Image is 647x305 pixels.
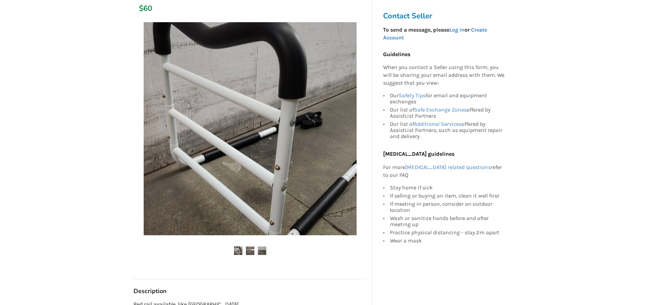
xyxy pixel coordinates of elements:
[246,247,254,255] img: bed assist rail-bed assist rail-bedroom equipment-vancouver-assistlist-listing
[390,120,505,139] div: Our list of offered by AssistList Partners, such as equipment repair and delivery
[390,185,505,192] div: Stay home if sick
[405,164,491,170] a: [MEDICAL_DATA] related questions
[139,4,143,13] div: $60
[133,287,367,295] h3: Description
[390,228,505,237] div: Practice physical distancing - stay 2m apart
[390,200,505,214] div: If meeting in person, consider an outdoor location
[390,192,505,200] div: If selling or buying an item, clean it well first
[383,11,508,21] h3: Contact Seller
[383,51,410,57] b: Guidelines
[383,164,505,179] p: For more refer to our FAQ
[390,237,505,244] div: Wear a mask
[234,247,242,255] img: bed assist rail-bed assist rail-bedroom equipment-vancouver-assistlist-listing
[258,247,266,255] img: bed assist rail-bed assist rail-bedroom equipment-vancouver-assistlist-listing
[383,27,487,41] strong: To send a message, please or
[414,121,462,127] a: Additional Services
[383,64,505,87] p: When you contact a Seller using this form, you will be sharing your email address with them. We s...
[449,27,465,33] a: Log In
[414,106,467,113] a: Safe Exchange Zones
[390,214,505,228] div: Wash or sanitize hands before and after meeting up
[383,151,454,157] b: [MEDICAL_DATA] guidelines
[390,106,505,120] div: Our list of offered by AssistList Partners
[390,92,505,106] div: Our for email and equipment exchanges
[399,92,426,99] a: Safety Tips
